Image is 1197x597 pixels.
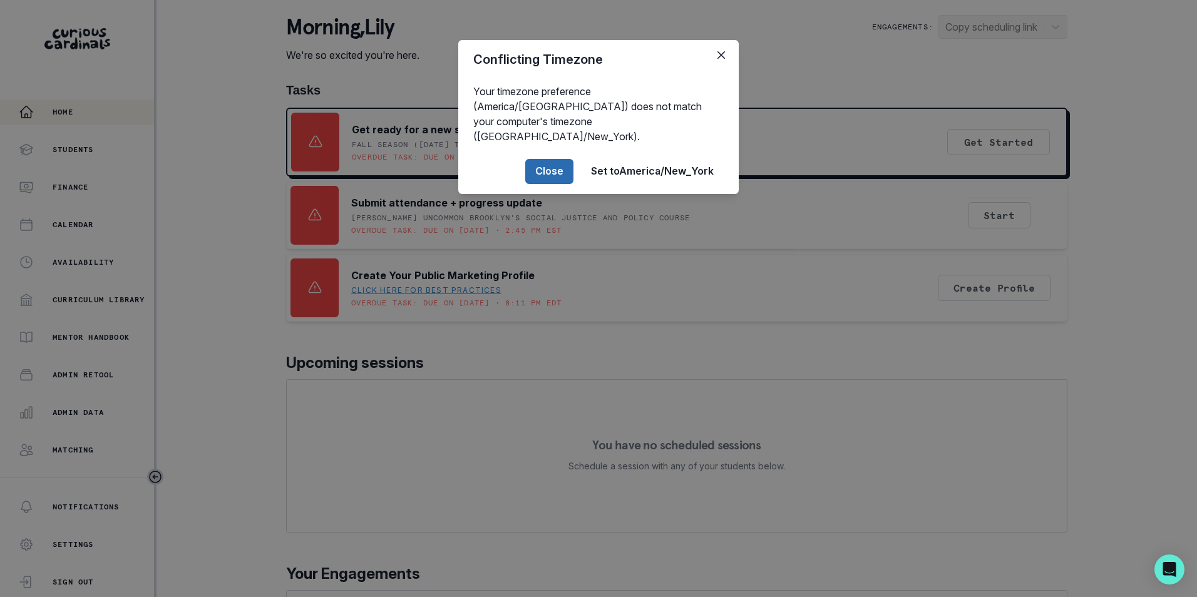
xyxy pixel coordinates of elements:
div: Open Intercom Messenger [1154,554,1184,584]
button: Close [525,159,573,184]
button: Set toAmerica/New_York [581,159,724,184]
header: Conflicting Timezone [458,40,739,79]
div: Your timezone preference (America/[GEOGRAPHIC_DATA]) does not match your computer's timezone ([GE... [458,79,739,149]
button: Close [711,45,731,65]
